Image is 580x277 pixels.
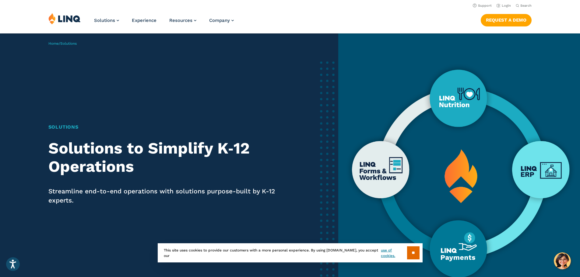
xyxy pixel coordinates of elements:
[209,18,230,23] span: Company
[48,187,277,205] p: Streamline end-to-end operations with solutions purpose-built by K-12 experts.
[516,3,532,8] button: Open Search Bar
[94,18,119,23] a: Solutions
[48,13,81,24] img: LINQ | K‑12 Software
[481,13,532,26] nav: Button Navigation
[132,18,156,23] a: Experience
[169,18,192,23] span: Resources
[94,18,115,23] span: Solutions
[158,243,423,262] div: This site uses cookies to provide our customers with a more personal experience. By using [DOMAIN...
[554,252,571,269] button: Hello, have a question? Let’s chat.
[48,123,277,131] h1: Solutions
[520,4,532,8] span: Search
[473,4,492,8] a: Support
[48,41,77,46] span: /
[497,4,511,8] a: Login
[209,18,234,23] a: Company
[48,41,59,46] a: Home
[94,13,234,33] nav: Primary Navigation
[481,14,532,26] a: Request a Demo
[60,41,77,46] span: Solutions
[48,139,277,176] h2: Solutions to Simplify K‑12 Operations
[381,248,407,258] a: use of cookies.
[169,18,196,23] a: Resources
